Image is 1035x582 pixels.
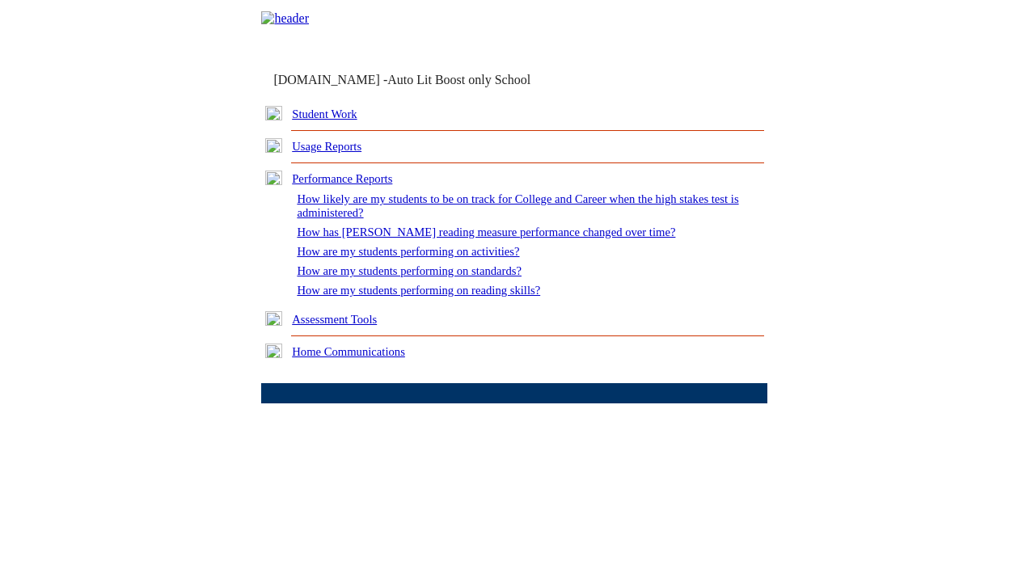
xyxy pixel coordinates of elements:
a: How are my students performing on activities? [297,245,519,258]
img: plus.gif [265,344,282,358]
td: [DOMAIN_NAME] - [273,73,571,87]
a: Assessment Tools [292,313,377,326]
img: minus.gif [265,171,282,185]
a: Home Communications [292,345,405,358]
a: How are my students performing on standards? [297,264,522,277]
img: plus.gif [265,138,282,153]
a: How are my students performing on reading skills? [297,284,540,297]
a: How likely are my students to be on track for College and Career when the high stakes test is adm... [297,192,738,219]
a: Student Work [292,108,357,120]
img: header [261,11,309,26]
a: Usage Reports [292,140,361,153]
img: plus.gif [265,106,282,120]
a: Performance Reports [292,172,392,185]
nobr: Auto Lit Boost only School [387,73,530,86]
img: plus.gif [265,311,282,326]
a: How has [PERSON_NAME] reading measure performance changed over time? [297,226,675,238]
